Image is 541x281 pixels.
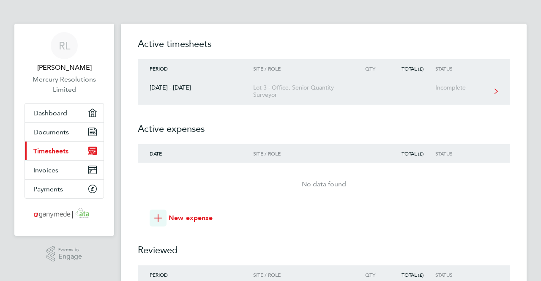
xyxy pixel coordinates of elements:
[138,150,253,156] div: Date
[25,104,104,122] a: Dashboard
[58,246,82,253] span: Powered by
[138,105,510,144] h2: Active expenses
[435,150,487,156] div: Status
[253,84,350,98] div: Lot 3 - Office, Senior Quantity Surveyor
[150,210,213,226] button: New expense
[59,40,70,51] span: RL
[435,272,487,278] div: Status
[138,37,510,59] h2: Active timesheets
[14,24,114,236] nav: Main navigation
[387,150,435,156] div: Total (£)
[31,207,98,221] img: ganymedesolutions-logo-retina.png
[25,161,104,179] a: Invoices
[253,150,350,156] div: Site / Role
[435,65,487,71] div: Status
[25,32,104,73] a: RL[PERSON_NAME]
[138,179,510,189] div: No data found
[25,123,104,141] a: Documents
[25,180,104,198] a: Payments
[138,226,510,265] h2: Reviewed
[33,185,63,193] span: Payments
[33,128,69,136] span: Documents
[25,142,104,160] a: Timesheets
[169,213,213,223] span: New expense
[150,65,168,72] span: Period
[150,271,168,278] span: Period
[253,65,350,71] div: Site / Role
[350,65,387,71] div: Qty
[138,84,253,91] div: [DATE] - [DATE]
[46,246,82,262] a: Powered byEngage
[435,84,487,91] div: Incomplete
[350,272,387,278] div: Qty
[58,253,82,260] span: Engage
[253,272,350,278] div: Site / Role
[33,166,58,174] span: Invoices
[25,63,104,73] span: Roger Lincoln
[25,74,104,95] a: Mercury Resolutions Limited
[25,207,104,221] a: Go to home page
[387,272,435,278] div: Total (£)
[33,109,67,117] span: Dashboard
[33,147,68,155] span: Timesheets
[138,78,510,105] a: [DATE] - [DATE]Lot 3 - Office, Senior Quantity SurveyorIncomplete
[387,65,435,71] div: Total (£)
